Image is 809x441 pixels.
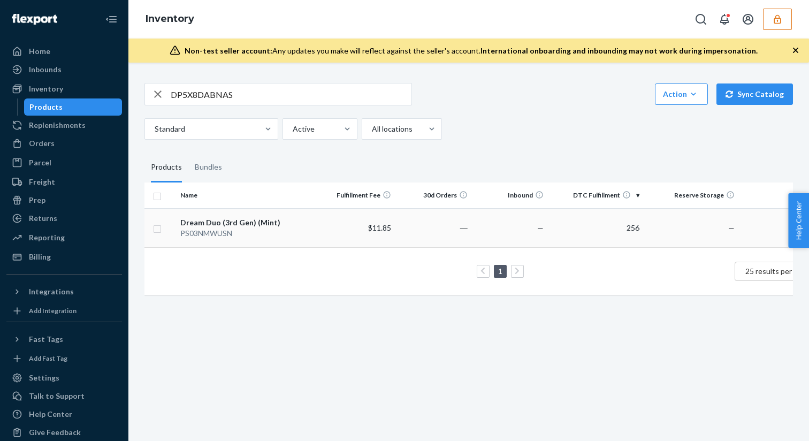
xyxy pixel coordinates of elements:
div: Help Center [29,409,72,420]
a: Inventory [146,13,194,25]
div: Home [29,46,50,57]
div: Orders [29,138,55,149]
div: PS03NMWUSN [180,228,315,239]
a: Home [6,43,122,60]
ol: breadcrumbs [137,4,203,35]
button: Give Feedback [6,424,122,441]
div: Dream Duo (3rd Gen) (Mint) [180,217,315,228]
img: Flexport logo [12,14,57,25]
a: Products [24,98,123,116]
a: Inbounds [6,61,122,78]
div: Returns [29,213,57,224]
div: Bundles [195,153,222,183]
td: 256 [548,208,643,247]
div: Parcel [29,157,51,168]
button: Close Navigation [101,9,122,30]
div: Inbounds [29,64,62,75]
a: Add Fast Tag [6,352,122,365]
a: Talk to Support [6,387,122,405]
a: Replenishments [6,117,122,134]
a: Reporting [6,229,122,246]
div: Action [663,89,700,100]
button: Open Search Box [690,9,712,30]
th: Reserve Storage [644,183,739,208]
button: Help Center [788,193,809,248]
span: International onboarding and inbounding may not work during impersonation. [480,46,758,55]
div: Prep [29,195,45,206]
div: Talk to Support [29,391,85,401]
button: Integrations [6,283,122,300]
div: Add Fast Tag [29,354,67,363]
a: Page 1 is your current page [496,267,505,276]
div: Add Integration [29,306,77,315]
a: Prep [6,192,122,209]
a: Orders [6,135,122,152]
div: Inventory [29,83,63,94]
div: Freight [29,177,55,187]
button: Open account menu [737,9,759,30]
a: Returns [6,210,122,227]
div: Give Feedback [29,427,81,438]
div: Products [151,153,182,183]
input: All locations [371,124,372,134]
button: Action [655,83,708,105]
td: ― [395,208,472,247]
div: Billing [29,252,51,262]
input: Standard [154,124,155,134]
a: Parcel [6,154,122,171]
span: — [728,223,735,232]
a: Billing [6,248,122,265]
span: Non-test seller account: [185,46,272,55]
th: DTC Fulfillment [548,183,643,208]
div: Fast Tags [29,334,63,345]
div: Settings [29,372,59,383]
button: Sync Catalog [716,83,793,105]
input: Search inventory by name or sku [171,83,411,105]
div: Replenishments [29,120,86,131]
a: Freight [6,173,122,191]
span: $11.85 [368,223,391,232]
th: Name [176,183,319,208]
a: Help Center [6,406,122,423]
th: Fulfillment Fee [319,183,396,208]
th: 30d Orders [395,183,472,208]
div: Products [29,102,63,112]
button: Fast Tags [6,331,122,348]
div: Any updates you make will reflect against the seller's account. [185,45,758,56]
th: Inbound [472,183,548,208]
span: — [537,223,544,232]
button: Open notifications [714,9,735,30]
a: Inventory [6,80,122,97]
a: Settings [6,369,122,386]
div: Integrations [29,286,74,297]
input: Active [292,124,293,134]
div: Reporting [29,232,65,243]
a: Add Integration [6,305,122,317]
